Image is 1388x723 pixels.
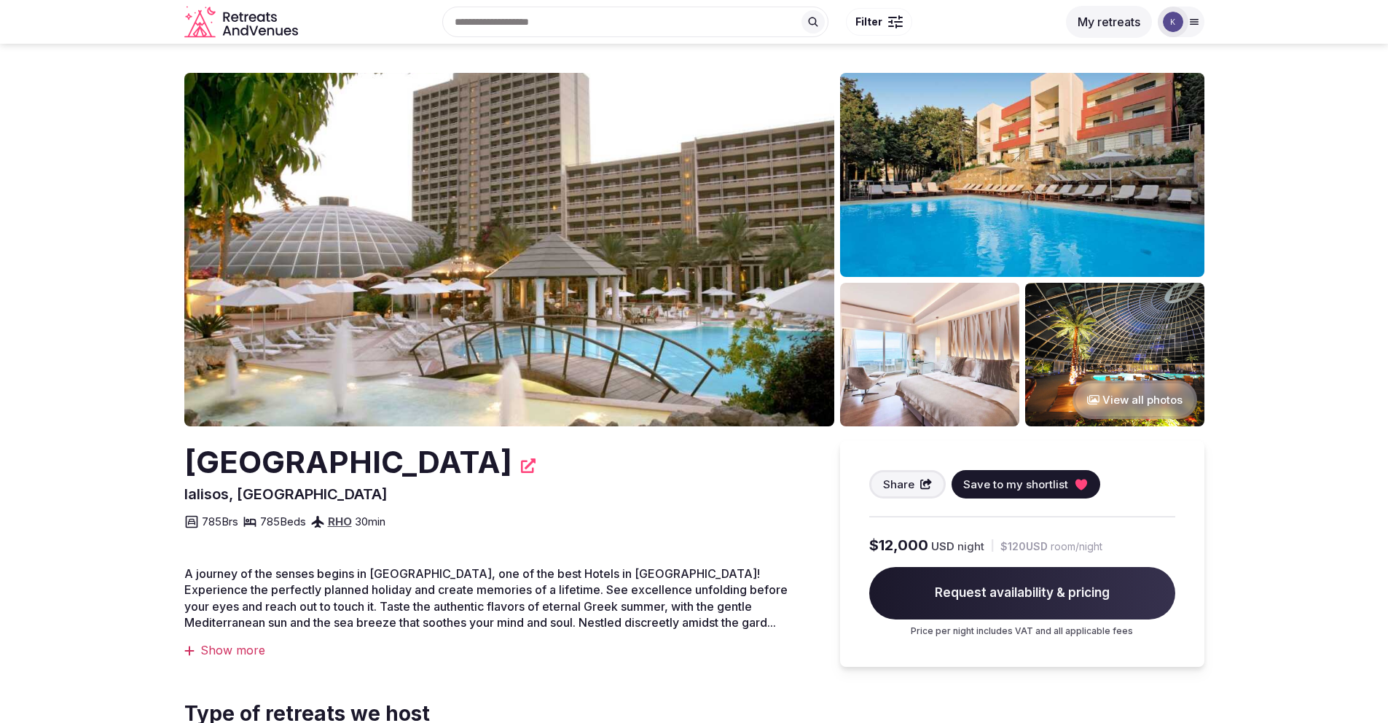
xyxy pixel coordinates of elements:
div: | [990,538,995,553]
button: Save to my shortlist [952,470,1100,499]
img: Venue gallery photo [840,73,1204,277]
span: 30 min [355,514,385,529]
button: Filter [846,8,912,36]
span: Save to my shortlist [963,477,1068,492]
p: Price per night includes VAT and all applicable fees [869,625,1175,638]
img: Venue gallery photo [840,283,1019,426]
img: Venue gallery photo [1025,283,1204,426]
a: RHO [328,515,352,528]
span: $12,000 [869,535,928,555]
span: USD [931,539,954,554]
div: Show more [184,642,811,658]
svg: Retreats and Venues company logo [184,6,301,39]
span: room/night [1051,539,1102,554]
span: 785 Beds [260,514,306,529]
img: Venue cover photo [184,73,834,426]
button: Share [869,470,946,499]
span: night [957,539,984,554]
span: A journey of the senses begins in [GEOGRAPHIC_DATA], one of the best Ηotels in [GEOGRAPHIC_DATA]!... [184,566,788,630]
a: My retreats [1066,15,1152,29]
h2: [GEOGRAPHIC_DATA] [184,441,512,484]
button: My retreats [1066,6,1152,38]
span: $120 USD [1000,539,1048,554]
img: karen-7105 [1163,12,1183,32]
span: 785 Brs [202,514,238,529]
span: Ialisos, [GEOGRAPHIC_DATA] [184,485,388,503]
button: View all photos [1073,380,1197,419]
a: Visit the homepage [184,6,301,39]
span: Share [883,477,914,492]
span: Request availability & pricing [869,567,1175,620]
span: Filter [855,15,882,29]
